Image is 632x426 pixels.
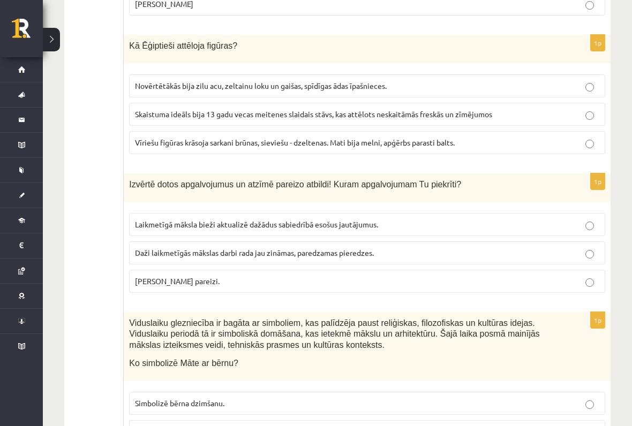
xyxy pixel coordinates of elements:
span: Vīriešu figūras krāsoja sarkani brūnas, sieviešu - dzeltenas. Mati bija melni, apģērbs parasti ba... [135,138,455,147]
span: Kā Ēģiptieši attēloja figūras? [129,41,237,50]
span: Daži laikmetīgās mākslas darbi rada jau zināmas, paredzamas pieredzes. [135,248,374,257]
input: Simbolizē bērna dzimšanu. [585,400,594,409]
input: [PERSON_NAME] [585,1,594,10]
p: 1p [590,34,605,51]
span: Novērtētākās bija zilu acu, zeltainu loku un gaišas, spīdīgas ādas īpašnieces. [135,81,387,90]
input: Daži laikmetīgās mākslas darbi rada jau zināmas, paredzamas pieredzes. [585,250,594,258]
span: Viduslaiku glezniecība ir bagāta ar simboliem, kas palīdzēja paust reliģiskas, filozofiskas un ku... [129,318,539,349]
a: Rīgas 1. Tālmācības vidusskola [12,19,43,45]
span: Laikmetīgā māksla bieži aktualizē dažādus sabiedrībā esošus jautājumus. [135,219,378,229]
input: Laikmetīgā māksla bieži aktualizē dažādus sabiedrībā esošus jautājumus. [585,222,594,230]
span: [PERSON_NAME] pareizi. [135,276,220,286]
span: Skaistuma ideāls bija 13 gadu vecas meitenes slaidais stāvs, kas attēlots neskaitāmās freskās un ... [135,109,492,119]
input: Vīriešu figūras krāsoja sarkani brūnas, sieviešu - dzeltenas. Mati bija melni, apģērbs parasti ba... [585,140,594,148]
p: 1p [590,173,605,190]
input: Novērtētākās bija zilu acu, zeltainu loku un gaišas, spīdīgas ādas īpašnieces. [585,83,594,92]
span: Izvērtē dotos apgalvojumus un atzīmē pareizo atbildi! Kuram apgalvojumam Tu piekrīti? [129,180,461,189]
p: 1p [590,311,605,329]
input: [PERSON_NAME] pareizi. [585,278,594,287]
input: Skaistuma ideāls bija 13 gadu vecas meitenes slaidais stāvs, kas attēlots neskaitāmās freskās un ... [585,111,594,120]
span: Simbolizē bērna dzimšanu. [135,398,224,408]
span: Ko simbolizē Māte ar bērnu? [129,359,238,368]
